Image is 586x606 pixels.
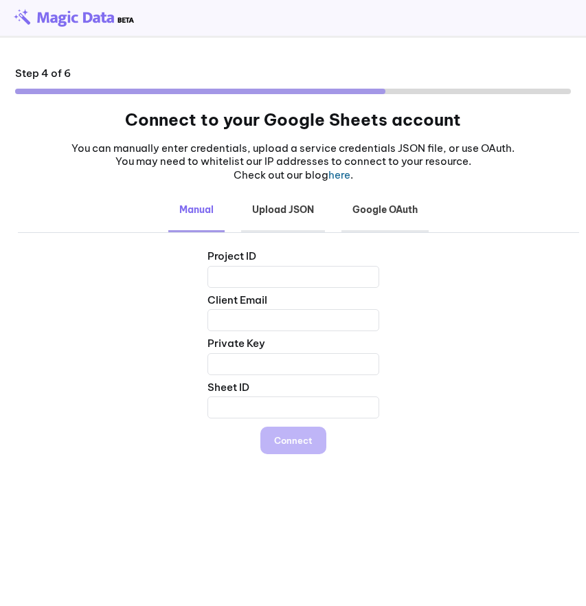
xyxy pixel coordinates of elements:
p: You may need to whitelist our IP addresses to connect to your resource. [15,155,571,168]
div: Step 4 of 6 [15,67,71,80]
div: Project ID [207,249,379,263]
p: You can manually enter credentials, upload a service credentials JSON file, or use OAuth. [15,142,571,155]
b: Manual [168,198,225,221]
div: Sheet ID [207,381,379,394]
b: Google OAuth [341,198,429,221]
div: Client Email [207,293,379,307]
p: Check out our blog . [15,168,571,182]
button: Connect [260,427,326,454]
h1: Connect to your Google Sheets account [15,111,571,128]
div: Private Key [207,337,379,350]
a: here [328,168,350,181]
b: Upload JSON [241,198,325,221]
div: Connect [274,436,313,445]
img: beta-logo.png [14,9,134,27]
